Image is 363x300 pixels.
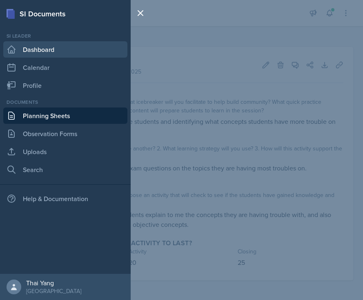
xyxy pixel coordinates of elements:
a: Observation Forms [3,125,127,142]
div: Si leader [3,32,127,40]
a: Uploads [3,143,127,160]
div: Thai Yang [26,279,81,287]
div: Help & Documentation [3,190,127,207]
div: Documents [3,99,127,106]
a: Calendar [3,59,127,76]
a: Dashboard [3,41,127,58]
a: Profile [3,77,127,94]
a: Search [3,161,127,178]
a: Planning Sheets [3,107,127,124]
div: [GEOGRAPHIC_DATA] [26,287,81,295]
